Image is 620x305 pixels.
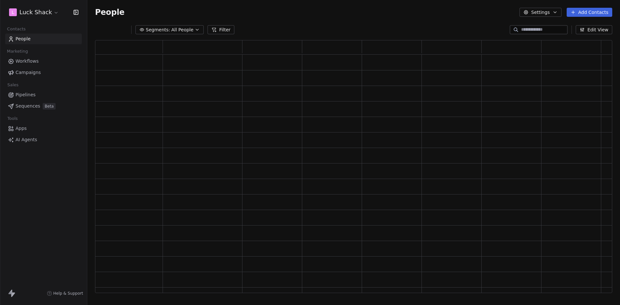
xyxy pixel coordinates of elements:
span: Pipelines [16,91,36,98]
a: Help & Support [47,291,83,296]
span: Marketing [4,47,31,56]
a: Campaigns [5,67,82,78]
span: Workflows [16,58,39,65]
span: Luck Shack [19,8,52,16]
button: Settings [519,8,561,17]
span: Sales [5,80,21,90]
span: AI Agents [16,136,37,143]
button: Add Contacts [567,8,612,17]
span: Segments: [146,26,170,33]
span: People [95,7,124,17]
span: Contacts [4,24,28,34]
span: Sequences [16,103,40,110]
a: Workflows [5,56,82,67]
a: Pipelines [5,89,82,100]
span: People [16,36,31,42]
a: People [5,34,82,44]
span: Apps [16,125,27,132]
a: SequencesBeta [5,101,82,111]
span: Help & Support [53,291,83,296]
span: L [12,9,14,16]
button: Edit View [576,25,612,34]
span: Tools [5,114,20,123]
a: Apps [5,123,82,134]
span: Campaigns [16,69,41,76]
a: AI Agents [5,134,82,145]
button: LLuck Shack [8,7,60,18]
button: Filter [208,25,234,34]
span: Beta [43,103,56,110]
span: All People [171,26,193,33]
